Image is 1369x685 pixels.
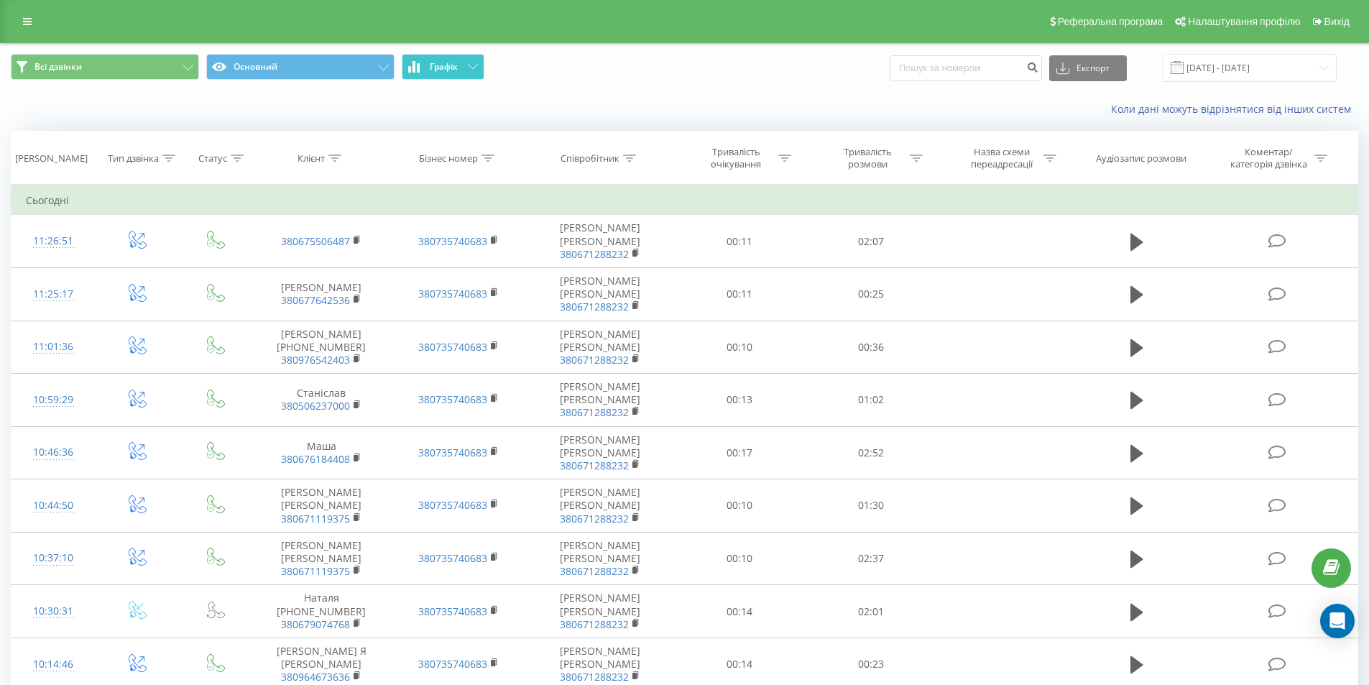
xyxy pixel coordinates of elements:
a: 380735740683 [418,234,487,248]
button: Основний [206,54,395,80]
a: 380735740683 [418,498,487,512]
td: [PERSON_NAME] [PERSON_NAME] [527,426,674,479]
div: 10:14:46 [26,650,81,679]
a: 380671288232 [560,670,629,684]
td: [PERSON_NAME] [PERSON_NAME] [527,532,674,585]
td: 01:02 [806,374,937,427]
td: 00:11 [674,215,806,268]
div: Тип дзвінка [108,152,159,165]
div: 10:59:29 [26,386,81,414]
a: 380671288232 [560,247,629,261]
span: Вихід [1324,16,1350,27]
a: Коли дані можуть відрізнятися вiд інших систем [1111,102,1358,116]
a: 380671288232 [560,512,629,525]
td: [PERSON_NAME] [PERSON_NAME] [527,479,674,533]
td: Наталя [PHONE_NUMBER] [253,585,390,638]
a: 380735740683 [418,657,487,671]
div: 10:37:10 [26,544,81,572]
a: 380671119375 [281,512,350,525]
a: 380964673636 [281,670,350,684]
td: 00:10 [674,321,806,374]
td: 00:14 [674,585,806,638]
a: 380976542403 [281,353,350,367]
a: 380735740683 [418,287,487,300]
td: 00:36 [806,321,937,374]
a: 380671288232 [560,353,629,367]
a: 380671288232 [560,459,629,472]
a: 380676184408 [281,452,350,466]
td: Станіслав [253,374,390,427]
a: 380671288232 [560,300,629,313]
input: Пошук за номером [890,55,1042,81]
td: [PERSON_NAME] [PERSON_NAME] [253,532,390,585]
a: 380671288232 [560,564,629,578]
div: 11:26:51 [26,227,81,255]
div: Назва схеми переадресації [963,146,1040,170]
a: 380735740683 [418,340,487,354]
td: 00:10 [674,479,806,533]
span: Графік [430,62,458,72]
div: Бізнес номер [419,152,478,165]
td: 01:30 [806,479,937,533]
div: Open Intercom Messenger [1320,604,1355,638]
a: 380677642536 [281,293,350,307]
td: 00:25 [806,267,937,321]
a: 380679074768 [281,617,350,631]
div: [PERSON_NAME] [15,152,88,165]
div: Тривалість очікування [698,146,775,170]
td: 00:17 [674,426,806,479]
span: Налаштування профілю [1188,16,1300,27]
div: 11:01:36 [26,333,81,361]
td: Маша [253,426,390,479]
td: [PERSON_NAME] [PERSON_NAME] [527,585,674,638]
div: 10:46:36 [26,438,81,466]
td: [PERSON_NAME] [PERSON_NAME] [253,479,390,533]
div: Співробітник [561,152,619,165]
a: 380506237000 [281,399,350,413]
button: Експорт [1049,55,1127,81]
div: 10:30:31 [26,597,81,625]
div: Аудіозапис розмови [1096,152,1186,165]
a: 380735740683 [418,446,487,459]
a: 380675506487 [281,234,350,248]
button: Всі дзвінки [11,54,199,80]
td: Сьогодні [11,186,1358,215]
div: Клієнт [298,152,325,165]
td: [PERSON_NAME] [PHONE_NUMBER] [253,321,390,374]
div: Коментар/категорія дзвінка [1227,146,1311,170]
a: 380735740683 [418,551,487,565]
span: Всі дзвінки [34,61,82,73]
a: 380735740683 [418,604,487,618]
td: 00:11 [674,267,806,321]
td: [PERSON_NAME] [PERSON_NAME] [527,374,674,427]
td: 00:13 [674,374,806,427]
td: [PERSON_NAME] [PERSON_NAME] [527,321,674,374]
a: 380671119375 [281,564,350,578]
div: Статус [198,152,227,165]
td: 02:52 [806,426,937,479]
div: 10:44:50 [26,492,81,520]
td: [PERSON_NAME] [PERSON_NAME] [527,215,674,268]
td: 02:37 [806,532,937,585]
td: 02:07 [806,215,937,268]
span: Реферальна програма [1058,16,1163,27]
div: 11:25:17 [26,280,81,308]
div: Тривалість розмови [829,146,906,170]
td: 02:01 [806,585,937,638]
td: [PERSON_NAME] [253,267,390,321]
td: [PERSON_NAME] [PERSON_NAME] [527,267,674,321]
button: Графік [402,54,484,80]
a: 380671288232 [560,617,629,631]
a: 380671288232 [560,405,629,419]
td: 00:10 [674,532,806,585]
a: 380735740683 [418,392,487,406]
